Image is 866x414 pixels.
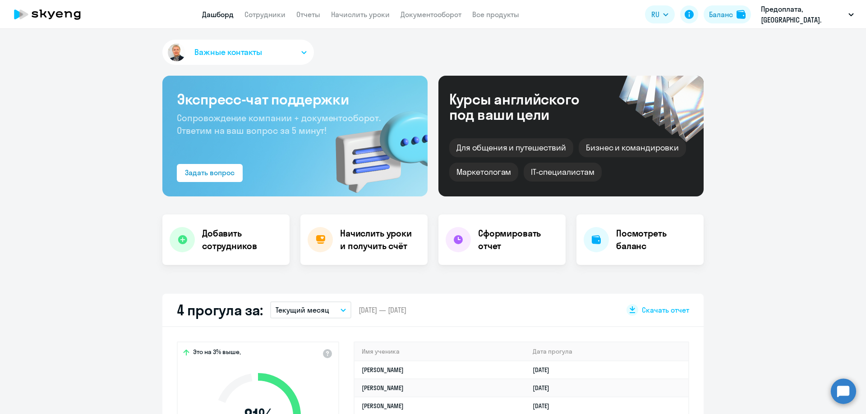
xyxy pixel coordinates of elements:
div: Баланс [709,9,733,20]
div: Для общения и путешествий [449,138,573,157]
a: [DATE] [533,384,557,392]
a: [DATE] [533,366,557,374]
a: Все продукты [472,10,519,19]
h2: 4 прогула за: [177,301,263,319]
a: [PERSON_NAME] [362,384,404,392]
div: Бизнес и командировки [579,138,686,157]
th: Имя ученика [355,342,525,361]
a: Отчеты [296,10,320,19]
button: Задать вопрос [177,164,243,182]
div: Маркетологам [449,163,518,182]
h4: Посмотреть баланс [616,227,696,252]
span: RU [651,9,659,20]
img: bg-img [322,95,428,196]
a: Документооборот [401,10,461,19]
div: Курсы английского под ваши цели [449,91,603,122]
a: [PERSON_NAME] [362,402,404,410]
div: IT-специалистам [524,163,601,182]
img: avatar [166,42,187,63]
a: Сотрудники [244,10,286,19]
h4: Начислить уроки и получить счёт [340,227,419,252]
span: Сопровождение компании + документооборот. Ответим на ваш вопрос за 5 минут! [177,112,381,136]
span: Скачать отчет [642,305,689,315]
button: Предоплата, [GEOGRAPHIC_DATA]. ПРОЕКТНАЯ ЛОГИСТИКА, ООО [756,4,858,25]
div: Задать вопрос [185,167,235,178]
img: balance [737,10,746,19]
h3: Экспресс-чат поддержки [177,90,413,108]
a: Начислить уроки [331,10,390,19]
button: Текущий месяц [270,301,351,318]
button: RU [645,5,675,23]
button: Важные контакты [162,40,314,65]
span: Это на 3% выше, [193,348,241,359]
a: [DATE] [533,402,557,410]
th: Дата прогула [525,342,688,361]
button: Балансbalance [704,5,751,23]
a: [PERSON_NAME] [362,366,404,374]
span: [DATE] — [DATE] [359,305,406,315]
p: Предоплата, [GEOGRAPHIC_DATA]. ПРОЕКТНАЯ ЛОГИСТИКА, ООО [761,4,845,25]
a: Дашборд [202,10,234,19]
h4: Добавить сотрудников [202,227,282,252]
p: Текущий месяц [276,305,329,315]
h4: Сформировать отчет [478,227,558,252]
span: Важные контакты [194,46,262,58]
